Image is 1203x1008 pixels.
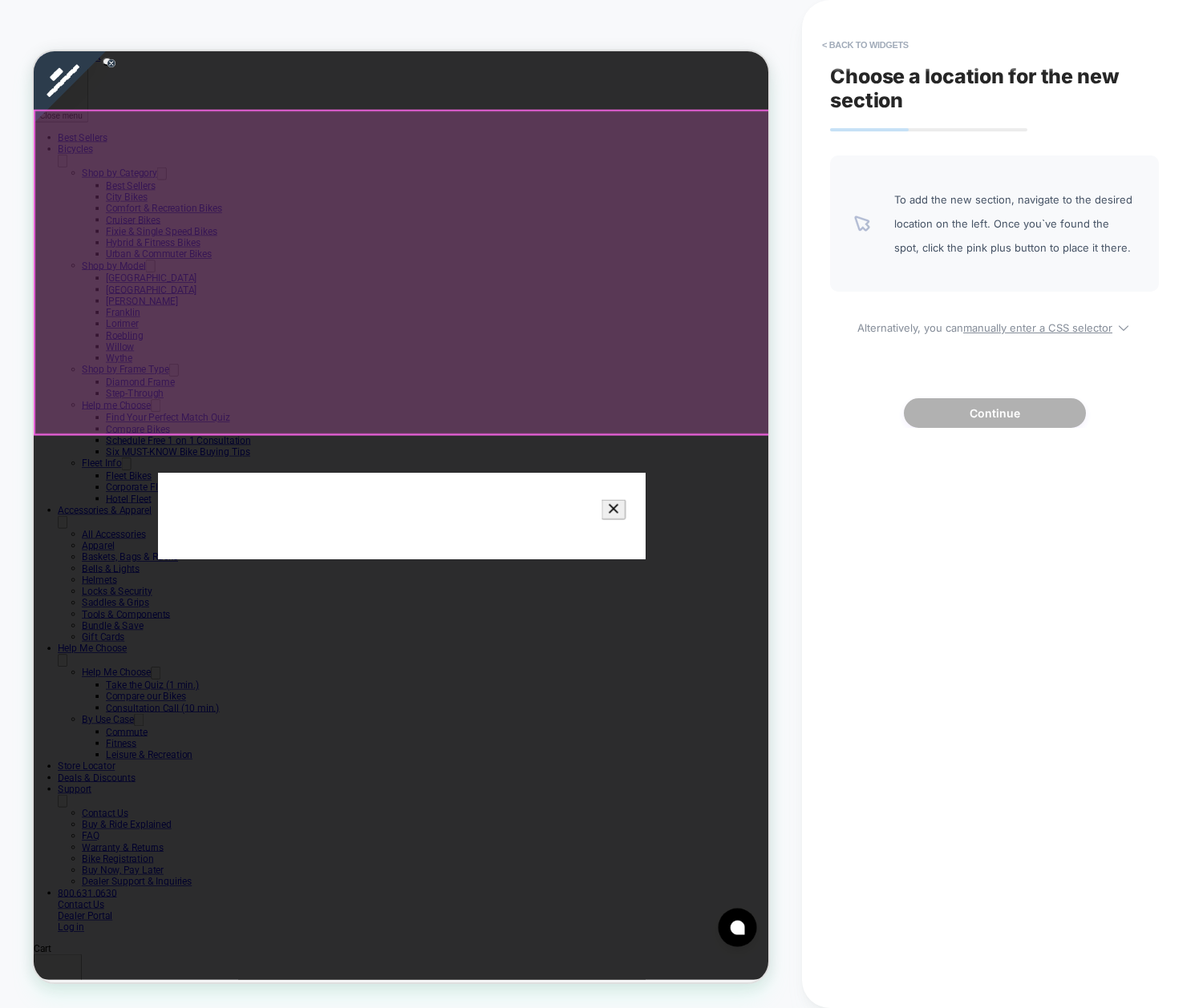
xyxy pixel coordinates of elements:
[814,32,917,58] button: < Back to widgets
[830,316,1159,334] span: Alternatively, you can
[894,187,1135,260] span: To add the new section, navigate to the desired location on the left. Once you`ve found the spot,...
[830,64,1120,112] span: Choose a location for the new section
[963,321,1112,334] u: manually enter a CSS selector
[904,398,1086,428] button: Continue
[854,216,870,232] img: pointer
